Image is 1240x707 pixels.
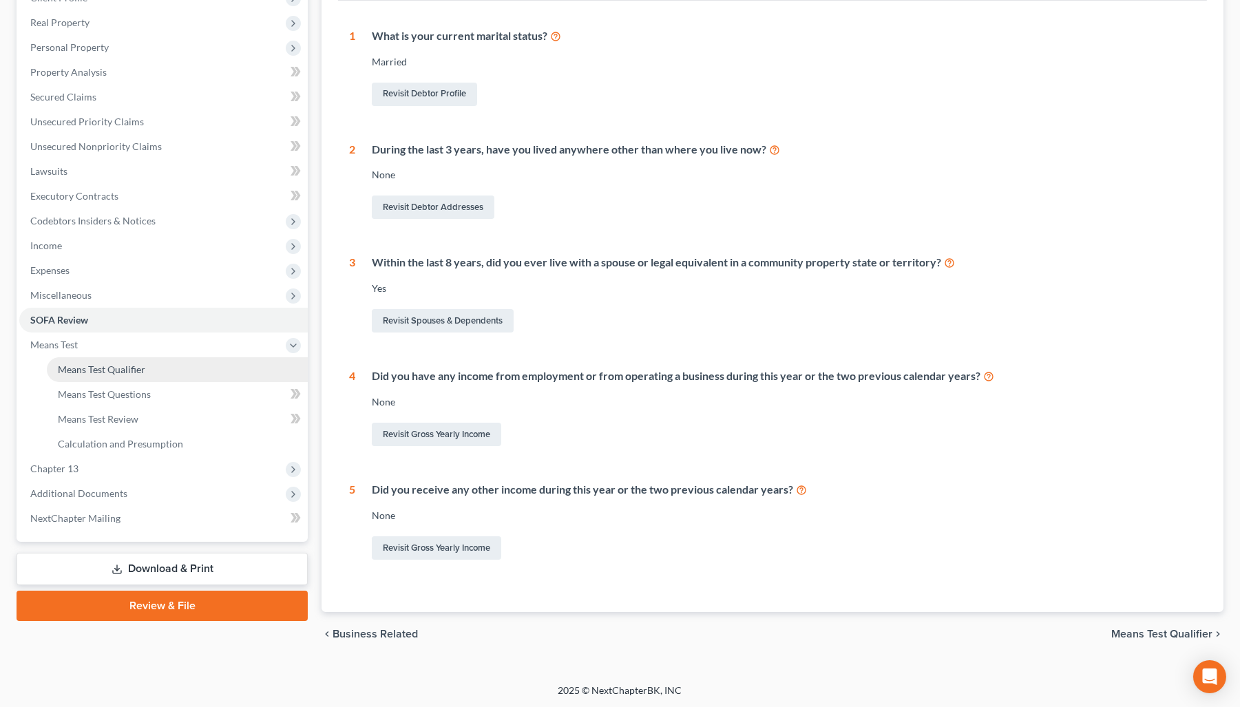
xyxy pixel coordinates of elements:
span: Means Test Questions [58,388,151,400]
span: Lawsuits [30,165,67,177]
span: Means Test Qualifier [1111,629,1212,640]
div: Married [372,55,1196,69]
span: Secured Claims [30,91,96,103]
div: 1 [349,28,355,109]
span: Means Test [30,339,78,350]
span: Business Related [333,629,418,640]
i: chevron_left [322,629,333,640]
a: Revisit Debtor Addresses [372,196,494,219]
div: During the last 3 years, have you lived anywhere other than where you live now? [372,142,1196,158]
i: chevron_right [1212,629,1223,640]
div: None [372,168,1196,182]
a: Unsecured Priority Claims [19,109,308,134]
span: Property Analysis [30,66,107,78]
span: Unsecured Nonpriority Claims [30,140,162,152]
a: Review & File [17,591,308,621]
span: Income [30,240,62,251]
div: 2 [349,142,355,222]
div: What is your current marital status? [372,28,1196,44]
a: Lawsuits [19,159,308,184]
span: Means Test Review [58,413,138,425]
div: 4 [349,368,355,449]
div: Did you receive any other income during this year or the two previous calendar years? [372,482,1196,498]
a: NextChapter Mailing [19,506,308,531]
div: None [372,395,1196,409]
div: None [372,509,1196,523]
div: 3 [349,255,355,335]
span: NextChapter Mailing [30,512,120,524]
span: Miscellaneous [30,289,92,301]
span: SOFA Review [30,314,88,326]
span: Chapter 13 [30,463,78,474]
a: Revisit Debtor Profile [372,83,477,106]
a: Secured Claims [19,85,308,109]
a: Means Test Questions [47,382,308,407]
a: Revisit Spouses & Dependents [372,309,514,333]
div: 5 [349,482,355,562]
div: Open Intercom Messenger [1193,660,1226,693]
div: Yes [372,282,1196,295]
div: Within the last 8 years, did you ever live with a spouse or legal equivalent in a community prope... [372,255,1196,271]
span: Executory Contracts [30,190,118,202]
span: Real Property [30,17,90,28]
span: Means Test Qualifier [58,363,145,375]
a: Property Analysis [19,60,308,85]
a: SOFA Review [19,308,308,333]
a: Executory Contracts [19,184,308,209]
span: Additional Documents [30,487,127,499]
span: Calculation and Presumption [58,438,183,450]
a: Revisit Gross Yearly Income [372,423,501,446]
div: Did you have any income from employment or from operating a business during this year or the two ... [372,368,1196,384]
a: Revisit Gross Yearly Income [372,536,501,560]
span: Personal Property [30,41,109,53]
a: Means Test Review [47,407,308,432]
span: Unsecured Priority Claims [30,116,144,127]
a: Download & Print [17,553,308,585]
a: Means Test Qualifier [47,357,308,382]
a: Unsecured Nonpriority Claims [19,134,308,159]
a: Calculation and Presumption [47,432,308,456]
button: Means Test Qualifier chevron_right [1111,629,1223,640]
button: chevron_left Business Related [322,629,418,640]
span: Codebtors Insiders & Notices [30,215,156,226]
span: Expenses [30,264,70,276]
